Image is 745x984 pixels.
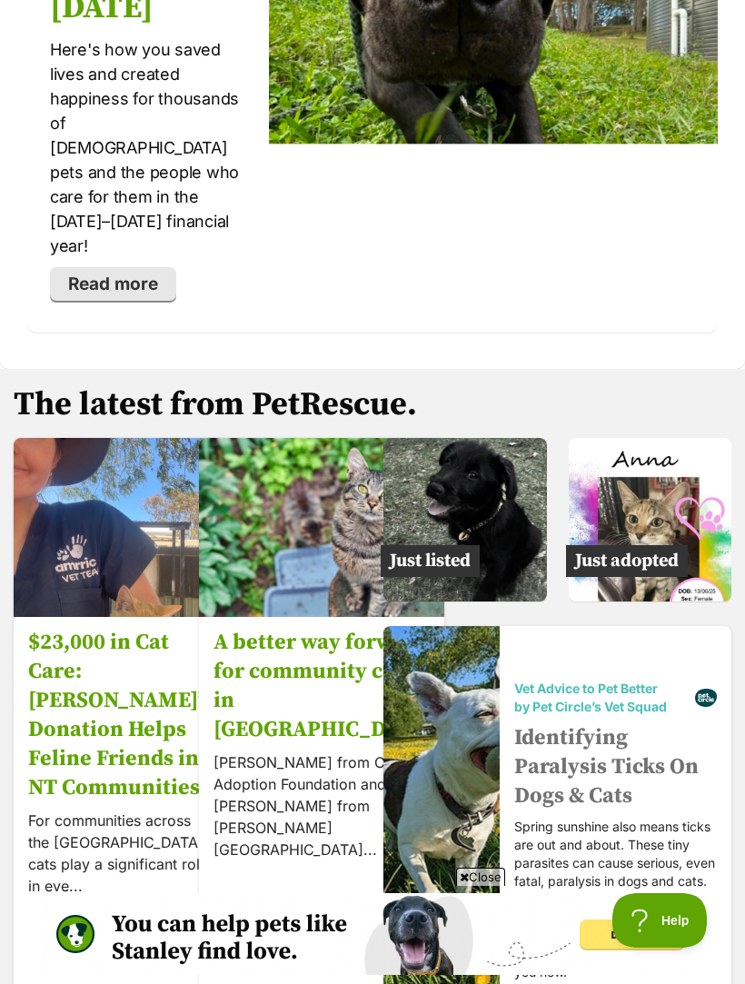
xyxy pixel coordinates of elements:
[214,752,430,861] p: [PERSON_NAME] from Cat Adoption Foundation and [PERSON_NAME] from [PERSON_NAME][GEOGRAPHIC_DATA]...
[566,545,688,577] span: Just adopted
[514,723,717,810] h3: Identifying Paralysis Ticks On Dogs & Cats
[383,587,547,605] a: Just listed
[214,629,430,745] h3: A better way forward for community cats in [GEOGRAPHIC_DATA]
[381,545,480,577] span: Just listed
[50,267,176,302] a: Read more
[569,438,732,601] img: Female Domestic Short Hair (DSH) Cat
[28,810,211,898] p: For communities across the [GEOGRAPHIC_DATA], cats play a significant role in eve...
[514,680,695,716] span: Vet Advice to Pet Better by Pet Circle’s Vet Squad
[50,37,246,258] p: Here's how you saved lives and created happiness for thousands of [DEMOGRAPHIC_DATA] pets and the...
[14,422,225,634] img: $23,000 in Cat Care: Felpreva’s Donation Helps Feline Friends in NT Communities
[28,629,211,803] h3: $23,000 in Cat Care: [PERSON_NAME]’s Donation Helps Feline Friends in NT Communities
[14,387,731,423] h2: The latest from PetRescue.
[456,868,505,886] span: Close
[514,818,717,981] p: Spring sunshine also means ticks are out and about. These tiny parasites can cause serious, even ...
[42,893,703,975] iframe: Advertisement
[612,893,709,948] iframe: Help Scout Beacon - Open
[383,438,547,601] img: Large Male Australian Kelpie x Border Collie x Irish Wolfhound Mix Dog
[199,405,444,651] img: A better way forward for community cats in South Australia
